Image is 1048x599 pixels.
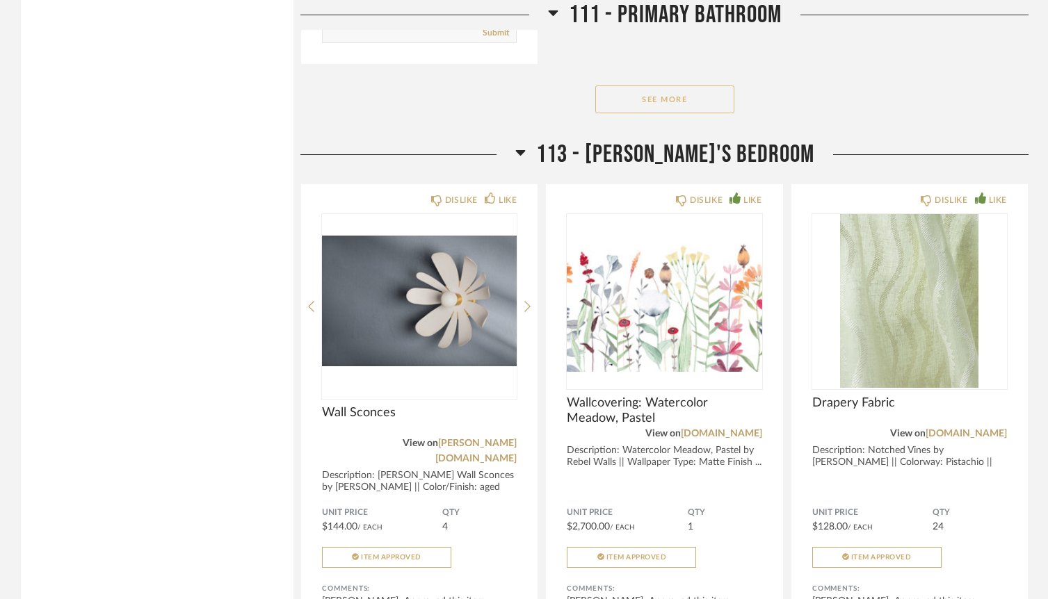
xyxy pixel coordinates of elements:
[690,193,723,207] div: DISLIKE
[567,547,696,568] button: Item Approved
[848,524,873,531] span: / Each
[812,445,1007,480] div: Description: Notched Vines by [PERSON_NAME] || Colorway: Pistachio || Compositio...
[610,524,635,531] span: / Each
[403,438,438,448] span: View on
[890,429,926,438] span: View on
[483,27,509,39] a: Submit
[322,214,517,388] img: undefined
[595,85,734,113] button: See More
[743,193,761,207] div: LIKE
[812,547,942,568] button: Item Approved
[567,507,687,518] span: Unit Price
[606,554,667,561] span: Item Approved
[322,214,517,388] div: 0
[567,214,761,388] img: undefined
[812,522,848,532] span: $128.00
[322,470,517,505] div: Description: [PERSON_NAME] Wall Sconces by [PERSON_NAME] || Color/Finish: aged brass w/ texture w...
[567,522,610,532] span: $2,700.00
[645,429,681,438] span: View on
[567,395,761,426] span: Wallcovering: Watercolor Meadow, Pastel
[442,522,448,532] span: 4
[933,522,944,532] span: 24
[933,507,1007,518] span: QTY
[322,582,517,596] div: Comments:
[322,507,442,518] span: Unit Price
[322,547,451,568] button: Item Approved
[989,193,1007,207] div: LIKE
[567,445,761,468] div: Description: Watercolor Meadow, Pastel by Rebel Walls || Wallpaper Type: Matte Finish ...
[688,507,762,518] span: QTY
[851,554,912,561] span: Item Approved
[445,193,478,207] div: DISLIKE
[435,438,517,463] a: [PERSON_NAME][DOMAIN_NAME]
[935,193,967,207] div: DISLIKE
[812,582,1007,596] div: Comments:
[681,429,762,438] a: [DOMAIN_NAME]
[812,507,933,518] span: Unit Price
[361,554,421,561] span: Item Approved
[322,522,357,532] span: $144.00
[322,405,517,420] span: Wall Sconces
[926,429,1007,438] a: [DOMAIN_NAME]
[812,395,1007,411] span: Drapery Fabric
[567,582,761,596] div: Comments:
[536,140,814,170] span: 113 - [PERSON_NAME]'s Bedroom
[499,193,517,207] div: LIKE
[812,214,1007,388] img: undefined
[442,507,517,518] span: QTY
[688,522,693,532] span: 1
[357,524,382,531] span: / Each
